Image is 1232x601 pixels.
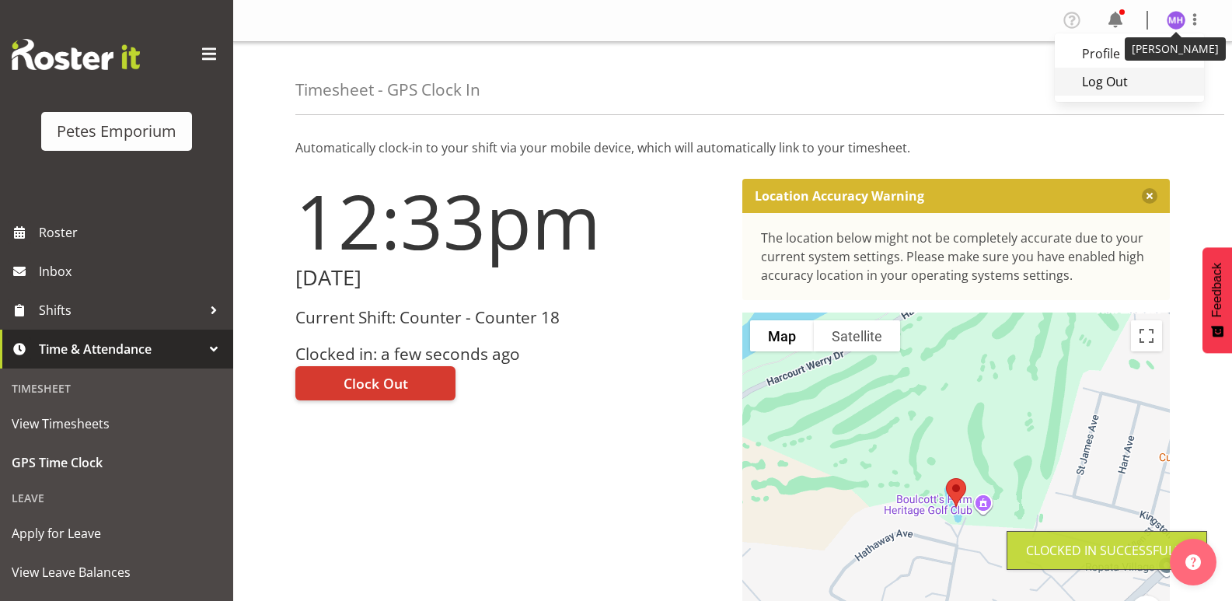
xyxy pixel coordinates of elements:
[1142,188,1157,204] button: Close message
[39,221,225,244] span: Roster
[4,553,229,592] a: View Leave Balances
[1210,263,1224,317] span: Feedback
[12,561,222,584] span: View Leave Balances
[39,260,225,283] span: Inbox
[4,514,229,553] a: Apply for Leave
[4,443,229,482] a: GPS Time Clock
[344,373,408,393] span: Clock Out
[295,345,724,363] h3: Clocked in: a few seconds ago
[295,266,724,290] h2: [DATE]
[755,188,924,204] p: Location Accuracy Warning
[4,482,229,514] div: Leave
[295,81,480,99] h4: Timesheet - GPS Clock In
[1185,554,1201,570] img: help-xxl-2.png
[295,138,1170,157] p: Automatically clock-in to your shift via your mobile device, which will automatically link to you...
[57,120,176,143] div: Petes Emporium
[295,366,455,400] button: Clock Out
[12,522,222,545] span: Apply for Leave
[1055,40,1204,68] a: Profile
[1131,320,1162,351] button: Toggle fullscreen view
[39,337,202,361] span: Time & Attendance
[12,451,222,474] span: GPS Time Clock
[12,412,222,435] span: View Timesheets
[4,404,229,443] a: View Timesheets
[1055,68,1204,96] a: Log Out
[1026,541,1188,560] div: Clocked in Successfully
[12,39,140,70] img: Rosterit website logo
[295,179,724,263] h1: 12:33pm
[4,372,229,404] div: Timesheet
[750,320,814,351] button: Show street map
[295,309,724,327] h3: Current Shift: Counter - Counter 18
[814,320,900,351] button: Show satellite imagery
[761,229,1152,285] div: The location below might not be completely accurate due to your current system settings. Please m...
[39,299,202,322] span: Shifts
[1202,247,1232,353] button: Feedback - Show survey
[1167,11,1185,30] img: mackenzie-halford4471.jpg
